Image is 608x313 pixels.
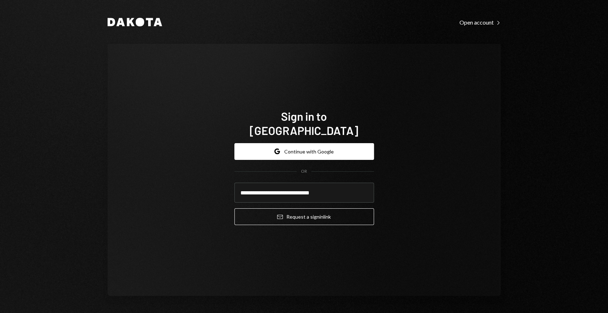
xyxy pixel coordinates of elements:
[459,19,501,26] div: Open account
[234,109,374,137] h1: Sign in to [GEOGRAPHIC_DATA]
[234,208,374,225] button: Request a signinlink
[234,143,374,160] button: Continue with Google
[301,168,307,174] div: OR
[459,18,501,26] a: Open account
